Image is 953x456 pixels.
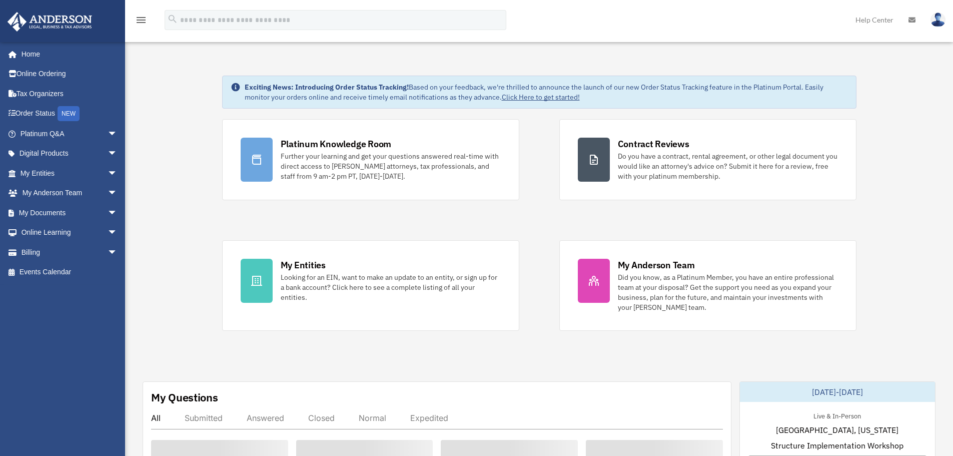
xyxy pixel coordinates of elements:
a: Digital Productsarrow_drop_down [7,144,133,164]
div: Platinum Knowledge Room [281,138,392,150]
i: search [167,14,178,25]
div: Answered [247,413,284,423]
a: My Anderson Team Did you know, as a Platinum Member, you have an entire professional team at your... [559,240,856,331]
span: Structure Implementation Workshop [771,439,903,451]
a: menu [135,18,147,26]
a: Online Ordering [7,64,133,84]
a: My Anderson Teamarrow_drop_down [7,183,133,203]
div: Closed [308,413,335,423]
a: Home [7,44,128,64]
div: My Anderson Team [618,259,695,271]
strong: Exciting News: Introducing Order Status Tracking! [245,83,409,92]
a: My Entitiesarrow_drop_down [7,163,133,183]
div: My Entities [281,259,326,271]
div: Normal [359,413,386,423]
div: Submitted [185,413,223,423]
div: Looking for an EIN, want to make an update to an entity, or sign up for a bank account? Click her... [281,272,501,302]
div: Expedited [410,413,448,423]
div: Further your learning and get your questions answered real-time with direct access to [PERSON_NAM... [281,151,501,181]
span: arrow_drop_down [108,242,128,263]
span: arrow_drop_down [108,183,128,204]
a: My Entities Looking for an EIN, want to make an update to an entity, or sign up for a bank accoun... [222,240,519,331]
i: menu [135,14,147,26]
a: Platinum Q&Aarrow_drop_down [7,124,133,144]
a: Order StatusNEW [7,104,133,124]
span: [GEOGRAPHIC_DATA], [US_STATE] [776,424,898,436]
a: Events Calendar [7,262,133,282]
a: Online Learningarrow_drop_down [7,223,133,243]
div: Based on your feedback, we're thrilled to announce the launch of our new Order Status Tracking fe... [245,82,848,102]
img: Anderson Advisors Platinum Portal [5,12,95,32]
div: Contract Reviews [618,138,689,150]
a: Contract Reviews Do you have a contract, rental agreement, or other legal document you would like... [559,119,856,200]
div: All [151,413,161,423]
a: My Documentsarrow_drop_down [7,203,133,223]
img: User Pic [930,13,945,27]
div: Do you have a contract, rental agreement, or other legal document you would like an attorney's ad... [618,151,838,181]
div: My Questions [151,390,218,405]
div: Live & In-Person [805,410,869,420]
div: [DATE]-[DATE] [740,382,935,402]
div: NEW [58,106,80,121]
span: arrow_drop_down [108,124,128,144]
div: Did you know, as a Platinum Member, you have an entire professional team at your disposal? Get th... [618,272,838,312]
a: Platinum Knowledge Room Further your learning and get your questions answered real-time with dire... [222,119,519,200]
a: Billingarrow_drop_down [7,242,133,262]
span: arrow_drop_down [108,163,128,184]
a: Click Here to get started! [502,93,580,102]
span: arrow_drop_down [108,203,128,223]
span: arrow_drop_down [108,223,128,243]
a: Tax Organizers [7,84,133,104]
span: arrow_drop_down [108,144,128,164]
